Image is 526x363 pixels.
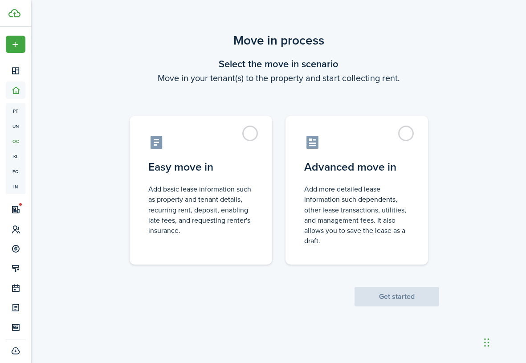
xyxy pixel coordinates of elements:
div: Drag [484,329,489,356]
button: Open menu [6,36,25,53]
scenario-title: Move in process [118,31,439,50]
a: eq [6,164,25,179]
control-radio-card-title: Advanced move in [304,159,409,175]
a: kl [6,149,25,164]
control-radio-card-title: Easy move in [148,159,253,175]
img: TenantCloud [8,9,20,17]
iframe: Chat Widget [373,267,526,363]
control-radio-card-description: Add more detailed lease information such dependents, other lease transactions, utilities, and man... [304,184,409,246]
wizard-step-header-description: Move in your tenant(s) to the property and start collecting rent. [118,71,439,85]
control-radio-card-description: Add basic lease information such as property and tenant details, recurring rent, deposit, enablin... [148,184,253,236]
a: oc [6,134,25,149]
a: un [6,118,25,134]
a: pt [6,103,25,118]
a: in [6,179,25,194]
wizard-step-header-title: Select the move in scenario [118,57,439,71]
